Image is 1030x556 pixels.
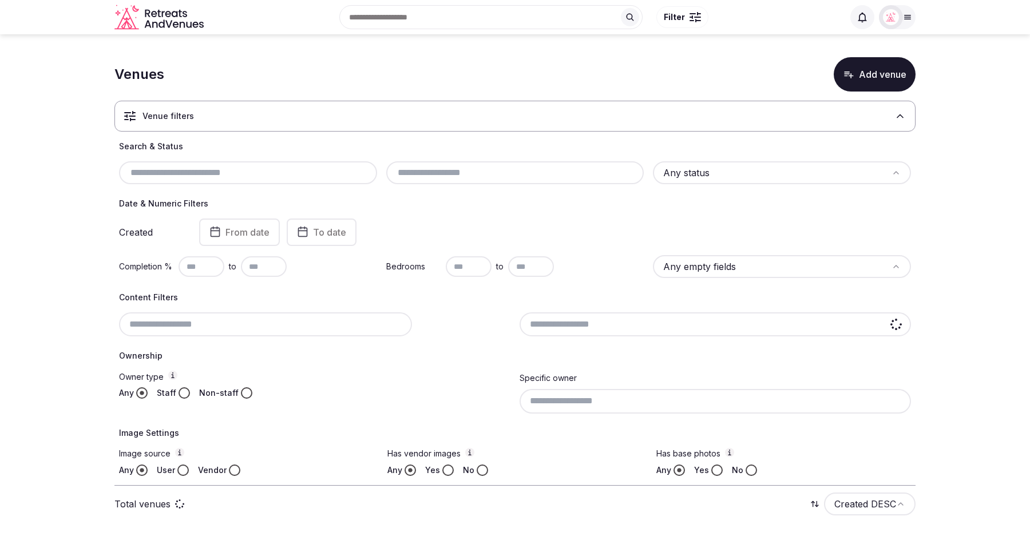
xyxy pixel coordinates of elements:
[119,448,374,460] label: Image source
[114,65,164,84] h1: Venues
[198,464,227,476] label: Vendor
[119,371,510,383] label: Owner type
[114,5,206,30] a: Visit the homepage
[656,448,911,460] label: Has base photos
[387,448,642,460] label: Has vendor images
[287,219,356,246] button: To date
[199,219,280,246] button: From date
[157,387,176,399] label: Staff
[229,261,236,272] span: to
[199,387,239,399] label: Non-staff
[496,261,504,272] span: to
[119,427,911,439] h4: Image Settings
[656,6,708,28] button: Filter
[157,464,175,476] label: User
[119,261,174,272] label: Completion %
[168,371,177,380] button: Owner type
[732,464,743,476] label: No
[142,110,194,122] h3: Venue filters
[119,228,183,237] label: Created
[520,373,577,383] label: Specific owner
[114,5,206,30] svg: Retreats and Venues company logo
[465,448,474,457] button: Has vendor images
[425,464,440,476] label: Yes
[119,350,911,362] h4: Ownership
[883,9,899,25] img: Matt Grant Oakes
[119,141,911,152] h4: Search & Status
[175,448,184,457] button: Image source
[119,292,911,303] h4: Content Filters
[386,261,441,272] label: Bedrooms
[725,448,734,457] button: Has base photos
[664,11,685,23] span: Filter
[114,498,171,510] p: Total venues
[225,227,270,238] span: From date
[119,464,134,476] label: Any
[119,198,911,209] h4: Date & Numeric Filters
[694,464,709,476] label: Yes
[463,464,474,476] label: No
[387,464,402,476] label: Any
[119,387,134,399] label: Any
[656,464,671,476] label: Any
[313,227,346,238] span: To date
[834,57,916,92] button: Add venue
